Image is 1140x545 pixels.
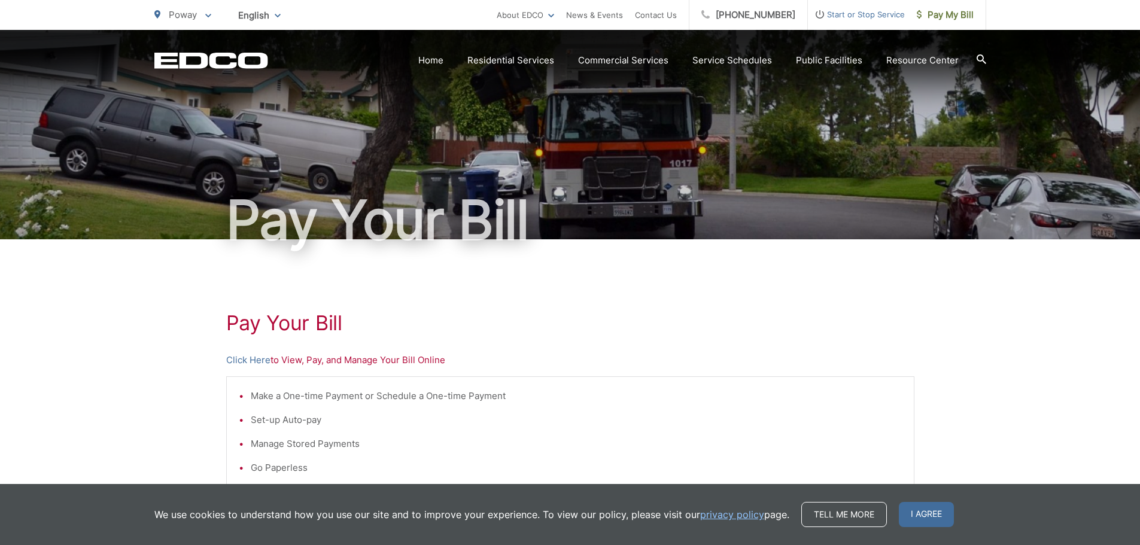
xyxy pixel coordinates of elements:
[566,8,623,22] a: News & Events
[886,53,959,68] a: Resource Center
[169,9,197,20] span: Poway
[418,53,443,68] a: Home
[154,190,986,250] h1: Pay Your Bill
[635,8,677,22] a: Contact Us
[899,502,954,527] span: I agree
[154,507,789,522] p: We use cookies to understand how you use our site and to improve your experience. To view our pol...
[251,389,902,403] li: Make a One-time Payment or Schedule a One-time Payment
[801,502,887,527] a: Tell me more
[700,507,764,522] a: privacy policy
[226,353,270,367] a: Click Here
[497,8,554,22] a: About EDCO
[226,353,914,367] p: to View, Pay, and Manage Your Bill Online
[917,8,974,22] span: Pay My Bill
[154,52,268,69] a: EDCD logo. Return to the homepage.
[467,53,554,68] a: Residential Services
[578,53,668,68] a: Commercial Services
[692,53,772,68] a: Service Schedules
[226,311,914,335] h1: Pay Your Bill
[251,437,902,451] li: Manage Stored Payments
[251,461,902,475] li: Go Paperless
[796,53,862,68] a: Public Facilities
[229,5,290,26] span: English
[251,413,902,427] li: Set-up Auto-pay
